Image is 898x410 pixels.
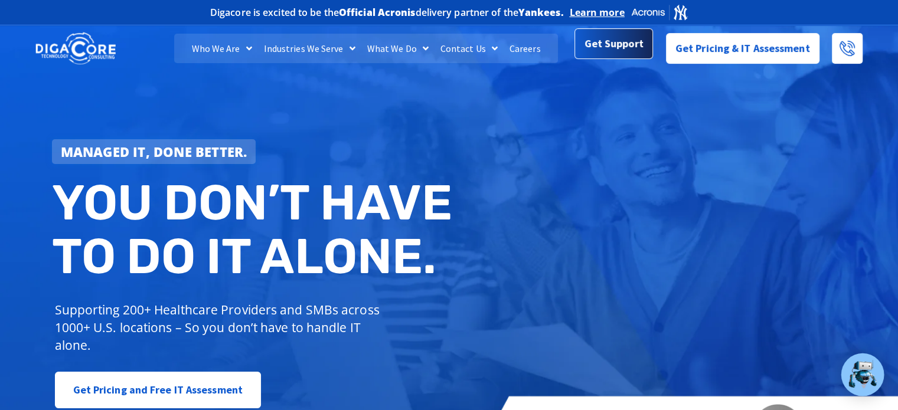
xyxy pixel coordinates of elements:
[666,33,819,64] a: Get Pricing & IT Assessment
[52,176,458,284] h2: You don’t have to do IT alone.
[186,34,258,63] a: Who We Are
[584,32,644,55] span: Get Support
[675,37,810,60] span: Get Pricing & IT Assessment
[258,34,361,63] a: Industries We Serve
[52,139,256,164] a: Managed IT, done better.
[210,8,564,17] h2: Digacore is excited to be the delivery partner of the
[35,31,116,66] img: DigaCore Technology Consulting
[631,4,688,21] img: Acronis
[504,34,547,63] a: Careers
[518,6,564,19] b: Yankees.
[55,301,385,354] p: Supporting 200+ Healthcare Providers and SMBs across 1000+ U.S. locations – So you don’t have to ...
[361,34,435,63] a: What We Do
[570,6,625,18] a: Learn more
[574,28,653,59] a: Get Support
[61,143,247,160] strong: Managed IT, done better.
[73,378,243,402] span: Get Pricing and Free IT Assessment
[339,6,416,19] b: Official Acronis
[435,34,504,63] a: Contact Us
[174,34,558,63] nav: Menu
[55,372,261,408] a: Get Pricing and Free IT Assessment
